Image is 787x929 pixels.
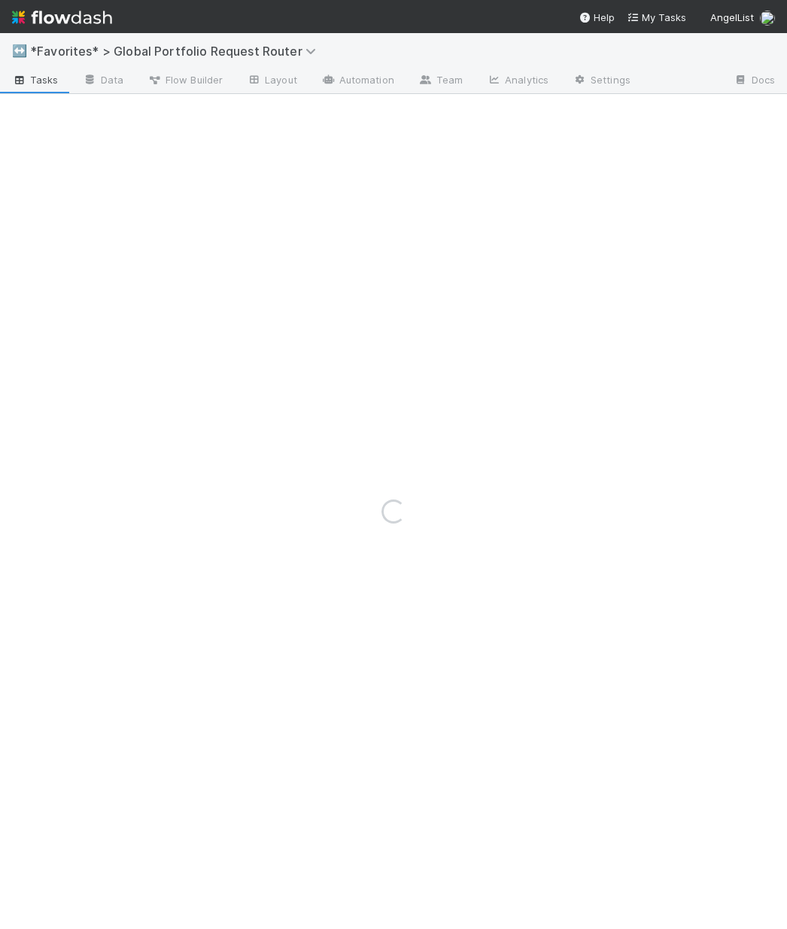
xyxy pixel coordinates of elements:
a: Automation [309,69,406,93]
img: logo-inverted-e16ddd16eac7371096b0.svg [12,5,112,30]
span: Tasks [12,72,59,87]
div: Help [579,10,615,25]
a: Flow Builder [135,69,235,93]
a: Data [71,69,135,93]
a: My Tasks [627,10,686,25]
span: AngelList [710,11,754,23]
img: avatar_5bf5c33b-3139-4939-a495-cbf9fc6ebf7e.png [760,11,775,26]
a: Analytics [475,69,561,93]
a: Team [406,69,475,93]
a: Settings [561,69,643,93]
span: ↔️ [12,44,27,57]
span: *Favorites* > Global Portfolio Request Router [30,44,324,59]
span: My Tasks [627,11,686,23]
a: Docs [722,69,787,93]
span: Flow Builder [147,72,223,87]
a: Layout [235,69,309,93]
